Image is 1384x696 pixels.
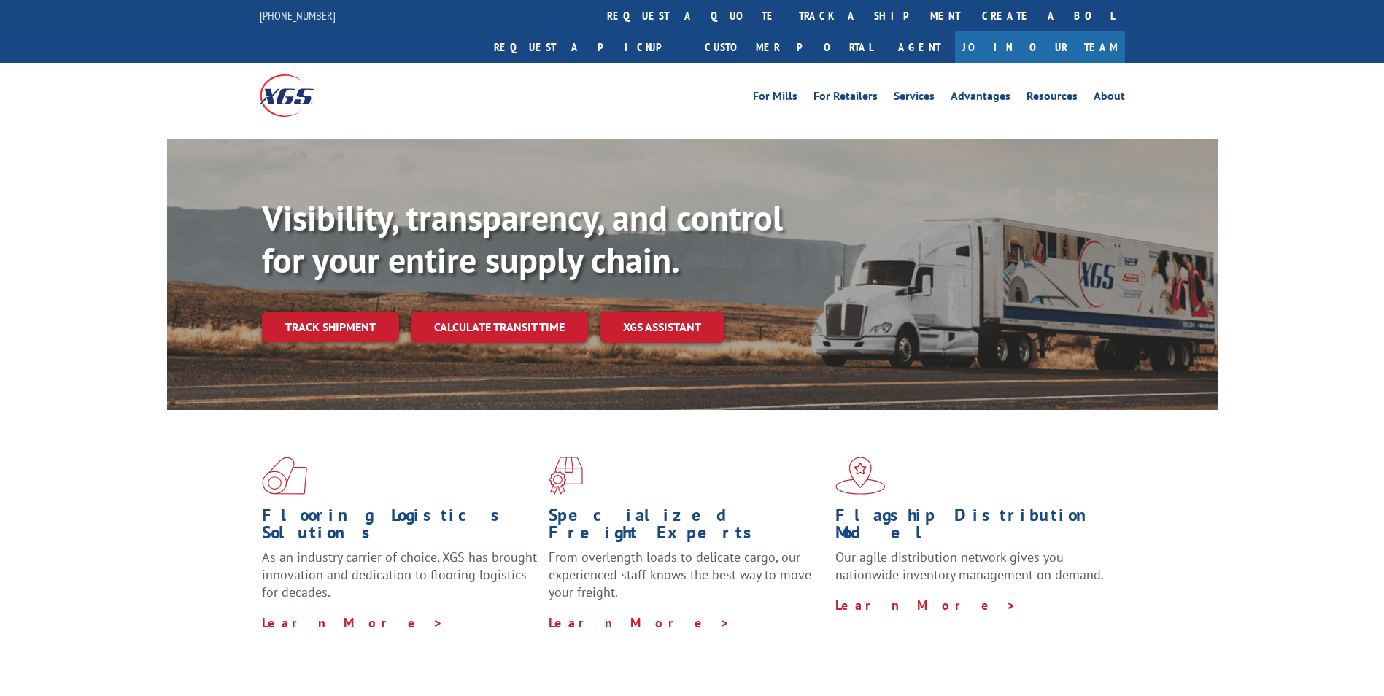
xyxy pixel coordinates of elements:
a: Advantages [951,90,1010,107]
h1: Specialized Freight Experts [549,506,824,549]
a: Learn More > [549,614,730,631]
a: For Mills [753,90,797,107]
img: xgs-icon-flagship-distribution-model-red [835,457,886,495]
span: As an industry carrier of choice, XGS has brought innovation and dedication to flooring logistics... [262,549,537,600]
img: xgs-icon-total-supply-chain-intelligence-red [262,457,307,495]
a: Resources [1027,90,1078,107]
a: About [1094,90,1125,107]
a: Learn More > [835,597,1017,614]
a: Services [894,90,935,107]
a: Track shipment [262,312,399,342]
b: Visibility, transparency, and control for your entire supply chain. [262,195,783,282]
a: Customer Portal [694,31,884,63]
span: Our agile distribution network gives you nationwide inventory management on demand. [835,549,1104,583]
a: Calculate transit time [411,312,588,343]
a: Request a pickup [483,31,694,63]
h1: Flagship Distribution Model [835,506,1111,549]
a: Agent [884,31,955,63]
a: XGS ASSISTANT [600,312,724,343]
a: [PHONE_NUMBER] [260,8,336,23]
a: Join Our Team [955,31,1125,63]
h1: Flooring Logistics Solutions [262,506,538,549]
a: For Retailers [813,90,878,107]
a: Learn More > [262,614,444,631]
img: xgs-icon-focused-on-flooring-red [549,457,583,495]
p: From overlength loads to delicate cargo, our experienced staff knows the best way to move your fr... [549,549,824,614]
